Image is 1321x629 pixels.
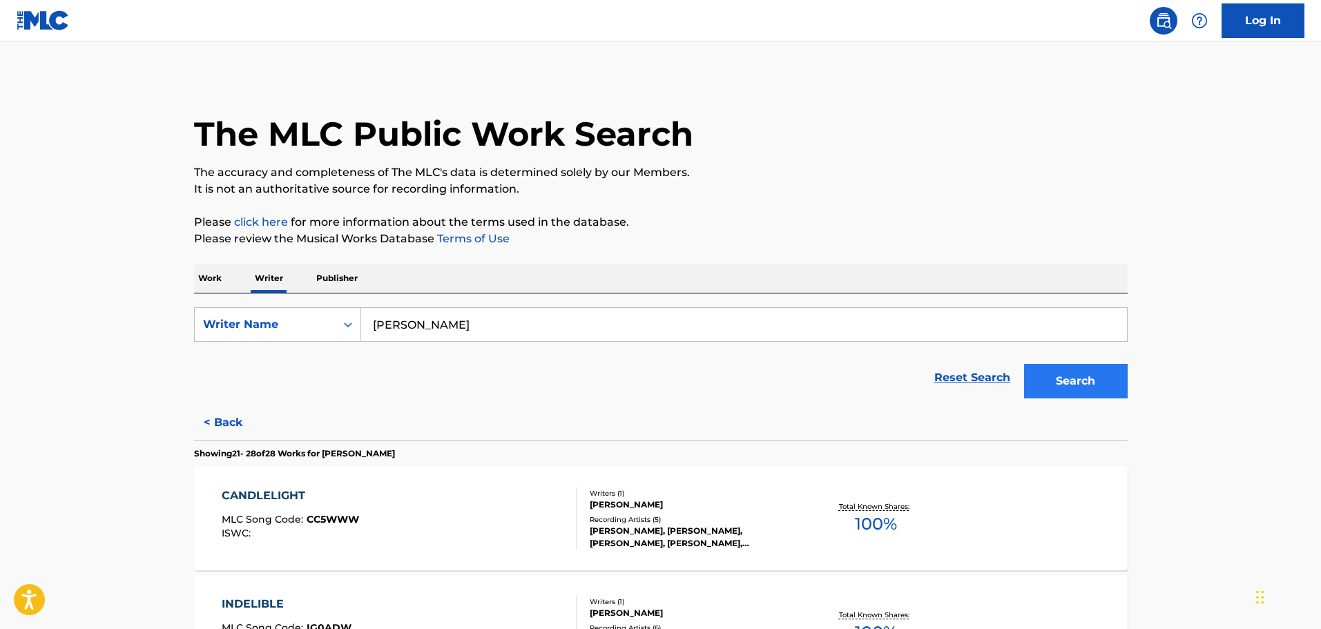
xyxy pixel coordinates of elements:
img: search [1155,12,1172,29]
div: [PERSON_NAME], [PERSON_NAME], [PERSON_NAME], [PERSON_NAME], [PERSON_NAME] [590,525,798,550]
p: Work [194,264,226,293]
span: MLC Song Code : [222,513,307,525]
p: Writer [251,264,287,293]
h1: The MLC Public Work Search [194,113,693,155]
form: Search Form [194,307,1128,405]
div: Help [1186,7,1213,35]
span: CC5WWW [307,513,359,525]
img: MLC Logo [17,10,70,30]
div: Drag [1256,577,1264,618]
a: Reset Search [927,362,1017,393]
div: Writer Name [203,316,327,333]
p: Please for more information about the terms used in the database. [194,214,1128,231]
div: Writers ( 1 ) [590,597,798,607]
span: ISWC : [222,527,254,539]
p: Total Known Shares: [839,501,913,512]
div: CANDLELIGHT [222,487,359,504]
div: [PERSON_NAME] [590,607,798,619]
div: Writers ( 1 ) [590,488,798,499]
p: Total Known Shares: [839,610,913,620]
button: Search [1024,364,1128,398]
div: [PERSON_NAME] [590,499,798,511]
p: Showing 21 - 28 of 28 Works for [PERSON_NAME] [194,447,395,460]
p: The accuracy and completeness of The MLC's data is determined solely by our Members. [194,164,1128,181]
p: Please review the Musical Works Database [194,231,1128,247]
span: 100 % [855,512,897,536]
p: It is not an authoritative source for recording information. [194,181,1128,197]
a: Public Search [1150,7,1177,35]
iframe: Chat Widget [1252,563,1321,629]
div: INDELIBLE [222,596,351,612]
button: < Back [194,405,277,440]
img: help [1191,12,1208,29]
a: CANDLELIGHTMLC Song Code:CC5WWWISWC:Writers (1)[PERSON_NAME]Recording Artists (5)[PERSON_NAME], [... [194,467,1128,570]
a: Log In [1222,3,1304,38]
a: Terms of Use [434,232,510,245]
p: Publisher [312,264,362,293]
a: click here [234,215,288,229]
div: Recording Artists ( 5 ) [590,514,798,525]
